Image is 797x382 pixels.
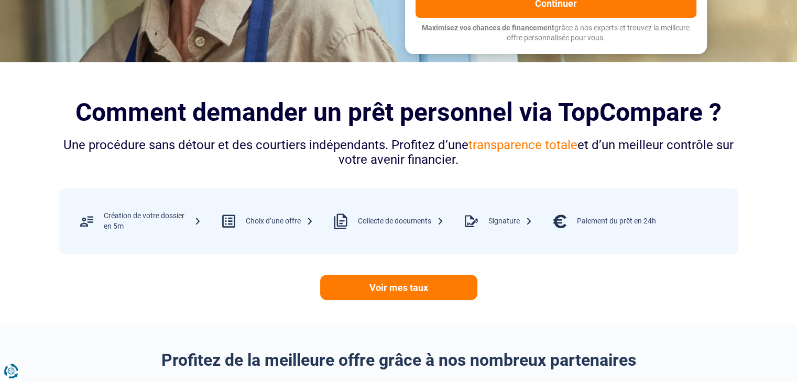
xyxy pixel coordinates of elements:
[577,216,656,227] div: Paiement du prêt en 24h
[59,350,738,370] h2: Profitez de la meilleure offre grâce à nos nombreux partenaires
[416,23,696,43] p: grâce à nos experts et trouvez la meilleure offre personnalisée pour vous.
[104,211,201,231] div: Création de votre dossier en 5m
[320,275,477,300] a: Voir mes taux
[468,138,577,152] span: transparence totale
[59,98,738,127] h2: Comment demander un prêt personnel via TopCompare ?
[246,216,313,227] div: Choix d’une offre
[422,24,554,32] span: Maximisez vos chances de financement
[358,216,444,227] div: Collecte de documents
[488,216,532,227] div: Signature
[59,138,738,168] div: Une procédure sans détour et des courtiers indépendants. Profitez d’une et d’un meilleur contrôle...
